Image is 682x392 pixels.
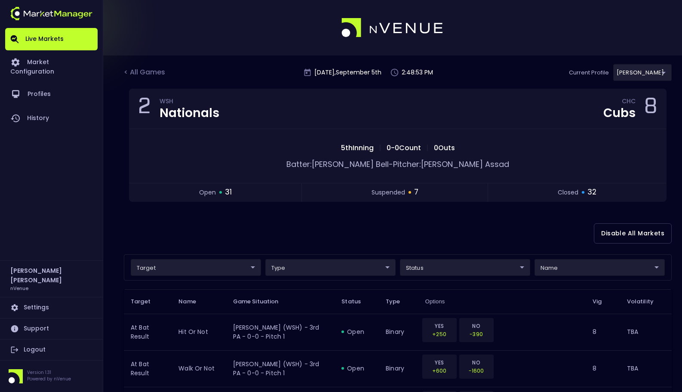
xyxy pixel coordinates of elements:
[594,223,672,244] button: Disable All Markets
[379,314,418,350] td: binary
[569,68,609,77] p: Current Profile
[5,297,98,318] a: Settings
[400,259,530,276] div: target
[225,187,232,198] span: 31
[5,369,98,383] div: Version 1.31Powered by nVenue
[124,67,167,78] div: < All Games
[620,314,672,350] td: TBA
[5,82,98,106] a: Profiles
[265,259,396,276] div: target
[341,298,372,306] span: Status
[428,367,451,375] p: +600
[386,298,412,306] span: Type
[160,107,219,119] div: Nationals
[10,266,92,285] h2: [PERSON_NAME] [PERSON_NAME]
[131,259,261,276] div: target
[341,327,372,336] div: open
[286,159,389,170] span: Batter: [PERSON_NAME] Bell
[27,369,71,376] p: Version 1.31
[5,340,98,360] a: Logout
[586,314,620,350] td: 8
[593,298,613,306] span: Vig
[465,330,488,338] p: -390
[341,18,444,38] img: logo
[138,96,151,122] div: 2
[384,143,424,153] span: 0 - 0 Count
[558,188,578,197] span: closed
[338,143,376,153] span: 5th Inning
[402,68,433,77] p: 2:48:53 PM
[124,350,172,387] td: At Bat Result
[627,298,665,306] span: Volatility
[226,350,335,387] td: [PERSON_NAME] (WSH) - 3rd PA - 0-0 - Pitch 1
[172,314,226,350] td: hit or not
[5,28,98,50] a: Live Markets
[414,187,418,198] span: 7
[428,330,451,338] p: +250
[465,358,488,367] p: NO
[535,259,665,276] div: target
[431,143,458,153] span: 0 Outs
[620,350,672,387] td: TBA
[613,64,672,81] div: target
[376,143,384,153] span: |
[160,99,219,106] div: WSH
[587,187,596,198] span: 32
[5,318,98,339] a: Support
[314,68,381,77] p: [DATE] , September 5 th
[341,364,372,373] div: open
[586,350,620,387] td: 8
[465,367,488,375] p: -1600
[10,7,92,20] img: logo
[5,106,98,130] a: History
[603,107,636,119] div: Cubs
[389,159,393,170] span: -
[124,314,172,350] td: At Bat Result
[465,322,488,330] p: NO
[393,159,509,170] span: Pitcher: [PERSON_NAME] Assad
[418,289,586,314] th: Options
[5,50,98,82] a: Market Configuration
[379,350,418,387] td: binary
[622,99,636,106] div: CHC
[131,298,162,306] span: Target
[172,350,226,387] td: walk or not
[372,188,405,197] span: suspended
[199,188,216,197] span: open
[178,298,207,306] span: Name
[428,358,451,367] p: YES
[10,285,28,291] h3: nVenue
[233,298,290,306] span: Game Situation
[226,314,335,350] td: [PERSON_NAME] (WSH) - 3rd PA - 0-0 - Pitch 1
[424,143,431,153] span: |
[428,322,451,330] p: YES
[27,376,71,382] p: Powered by nVenue
[644,96,657,122] div: 8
